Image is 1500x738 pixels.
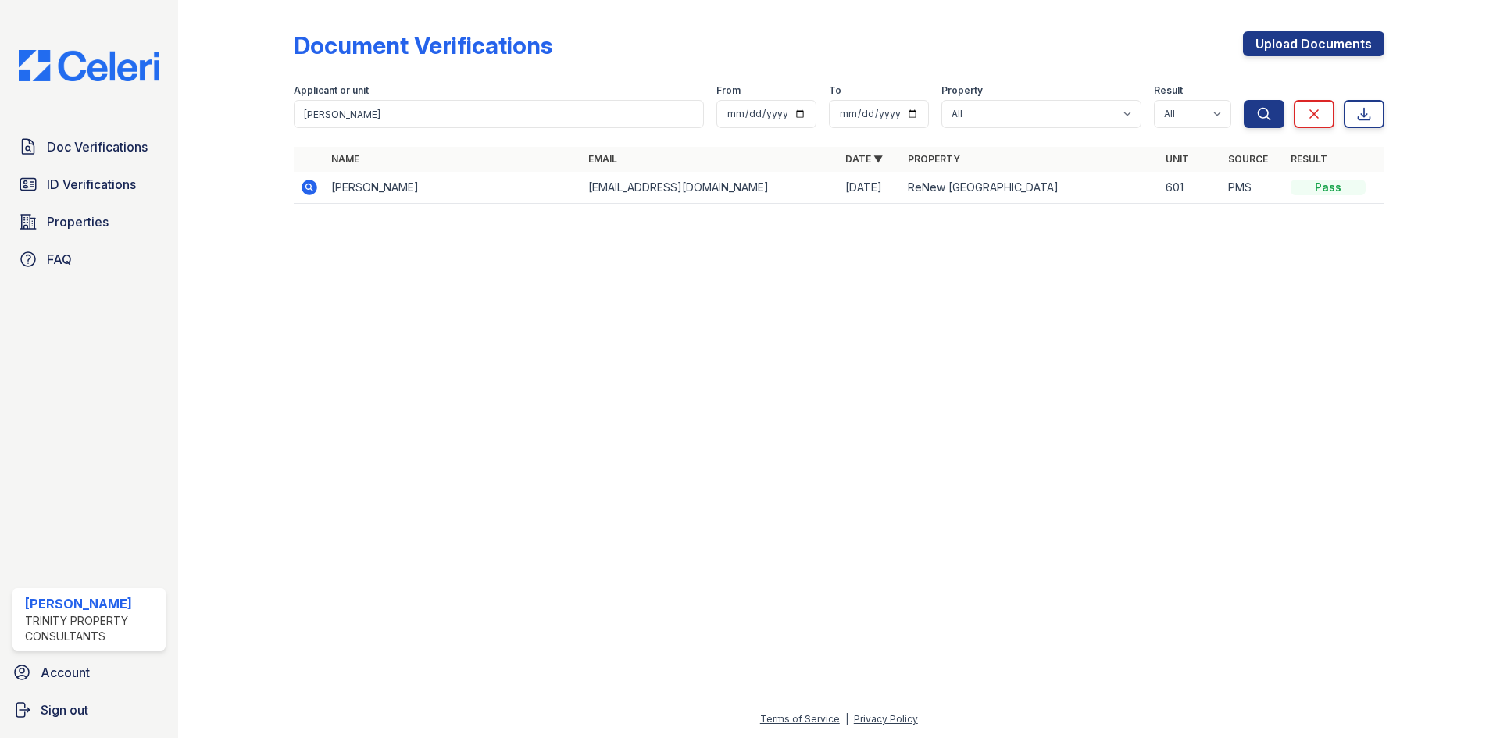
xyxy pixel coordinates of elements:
span: ID Verifications [47,175,136,194]
td: [PERSON_NAME] [325,172,582,204]
label: From [716,84,741,97]
span: Sign out [41,701,88,719]
a: Properties [12,206,166,237]
a: Account [6,657,172,688]
div: Trinity Property Consultants [25,613,159,644]
td: 601 [1159,172,1222,204]
a: Doc Verifications [12,131,166,162]
a: Property [908,153,960,165]
a: Privacy Policy [854,713,918,725]
td: ReNew [GEOGRAPHIC_DATA] [902,172,1159,204]
a: Unit [1166,153,1189,165]
a: Sign out [6,694,172,726]
a: Email [588,153,617,165]
span: Account [41,663,90,682]
span: Properties [47,212,109,231]
a: Upload Documents [1243,31,1384,56]
label: Applicant or unit [294,84,369,97]
td: PMS [1222,172,1284,204]
input: Search by name, email, or unit number [294,100,704,128]
label: To [829,84,841,97]
a: Result [1291,153,1327,165]
div: Document Verifications [294,31,552,59]
td: [DATE] [839,172,902,204]
a: Date ▼ [845,153,883,165]
a: Terms of Service [760,713,840,725]
label: Property [941,84,983,97]
a: FAQ [12,244,166,275]
a: Name [331,153,359,165]
div: | [845,713,848,725]
div: [PERSON_NAME] [25,594,159,613]
a: Source [1228,153,1268,165]
img: CE_Logo_Blue-a8612792a0a2168367f1c8372b55b34899dd931a85d93a1a3d3e32e68fde9ad4.png [6,50,172,81]
div: Pass [1291,180,1366,195]
label: Result [1154,84,1183,97]
span: Doc Verifications [47,137,148,156]
span: FAQ [47,250,72,269]
td: [EMAIL_ADDRESS][DOMAIN_NAME] [582,172,839,204]
a: ID Verifications [12,169,166,200]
